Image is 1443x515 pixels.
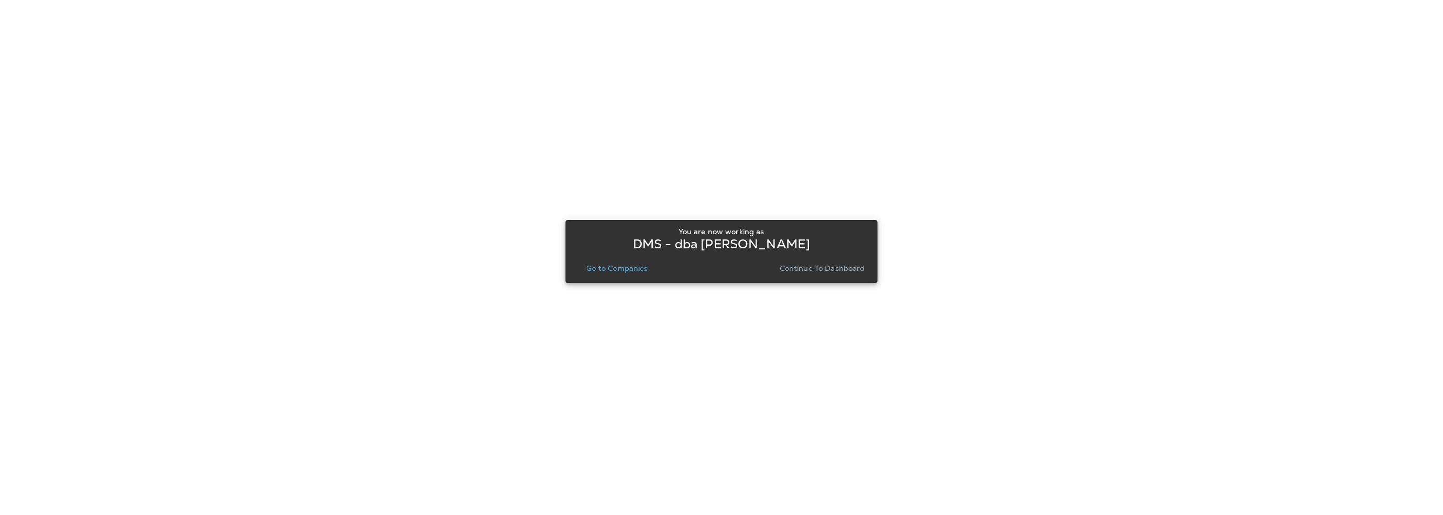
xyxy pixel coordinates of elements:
p: You are now working as [679,227,764,236]
p: Continue to Dashboard [780,264,865,272]
button: Go to Companies [582,261,652,276]
p: Go to Companies [586,264,648,272]
p: DMS - dba [PERSON_NAME] [633,240,810,248]
button: Continue to Dashboard [776,261,869,276]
